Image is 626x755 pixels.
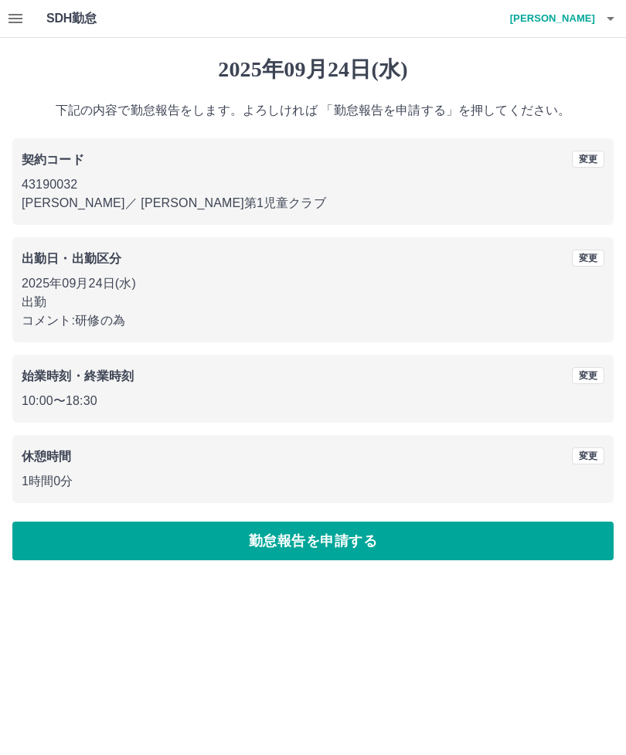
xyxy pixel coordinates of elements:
[22,153,84,166] b: 契約コード
[22,252,121,265] b: 出勤日・出勤区分
[22,194,604,213] p: [PERSON_NAME] ／ [PERSON_NAME]第1児童クラブ
[22,450,72,463] b: 休憩時間
[12,56,614,83] h1: 2025年09月24日(水)
[572,447,604,464] button: 変更
[12,101,614,120] p: 下記の内容で勤怠報告をします。よろしければ 「勤怠報告を申請する」を押してください。
[22,369,134,383] b: 始業時刻・終業時刻
[22,392,604,410] p: 10:00 〜 18:30
[22,472,604,491] p: 1時間0分
[22,311,604,330] p: コメント: 研修の為
[12,522,614,560] button: 勤怠報告を申請する
[572,367,604,384] button: 変更
[22,274,604,293] p: 2025年09月24日(水)
[22,175,604,194] p: 43190032
[572,250,604,267] button: 変更
[22,293,604,311] p: 出勤
[572,151,604,168] button: 変更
